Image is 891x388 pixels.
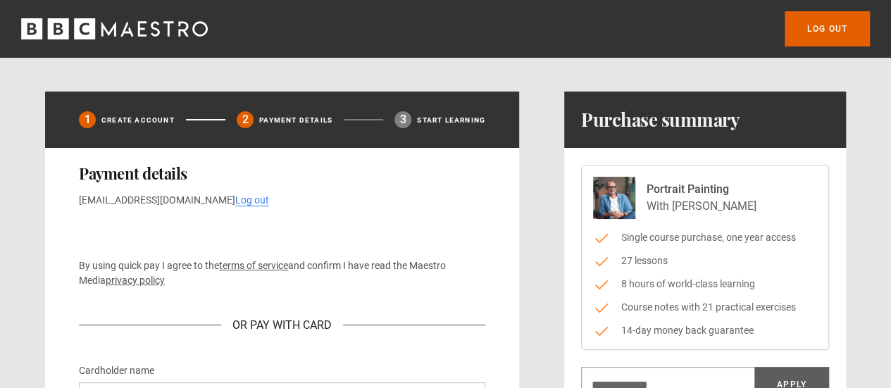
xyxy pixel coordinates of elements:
div: Or Pay With Card [221,317,343,334]
a: privacy policy [106,275,165,286]
div: 3 [394,111,411,128]
label: Cardholder name [79,363,154,380]
p: With [PERSON_NAME] [647,198,756,215]
p: Payment details [259,115,332,125]
a: Log out [235,194,269,206]
h2: Payment details [79,165,485,182]
a: Log out [785,11,870,46]
a: terms of service [219,260,288,271]
li: Single course purchase, one year access [593,230,817,245]
h1: Purchase summary [581,108,740,131]
p: Create Account [101,115,175,125]
p: [EMAIL_ADDRESS][DOMAIN_NAME] [79,193,485,208]
p: Portrait Painting [647,181,756,198]
svg: BBC Maestro [21,18,208,39]
p: Start learning [417,115,485,125]
li: 14-day money back guarantee [593,323,817,338]
p: By using quick pay I agree to the and confirm I have read the Maestro Media [79,258,485,288]
div: 2 [237,111,254,128]
li: Course notes with 21 practical exercises [593,300,817,315]
li: 8 hours of world-class learning [593,277,817,292]
li: 27 lessons [593,254,817,268]
iframe: Secure payment button frame [79,219,485,247]
div: 1 [79,111,96,128]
